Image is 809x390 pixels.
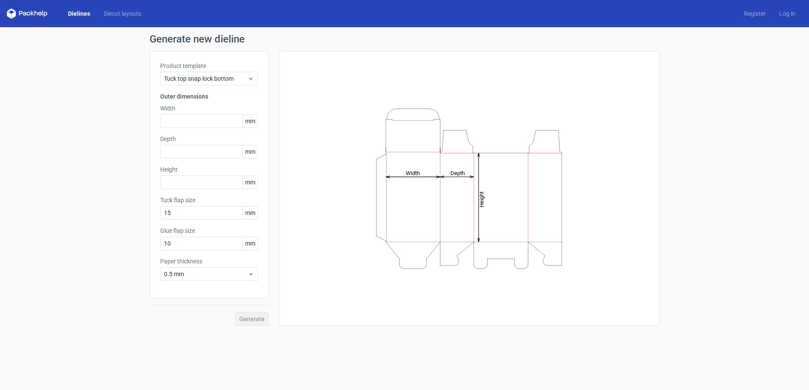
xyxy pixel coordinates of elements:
span: Tuck top snap lock bottom [164,74,248,83]
span: mm [243,237,257,250]
label: Width [160,104,258,113]
label: Glue flap size [160,226,258,235]
label: Paper thickness [160,257,258,266]
span: mm [243,176,257,189]
a: Diecut layouts [97,9,148,18]
label: Height [160,165,258,174]
label: Tuck flap size [160,196,258,204]
a: Register [737,9,772,18]
label: Product template [160,62,258,70]
h1: Generate new dieline [150,34,659,44]
tspan: Depth [450,170,465,176]
tspan: Height [478,191,485,207]
tspan: Width [406,170,420,176]
span: 0.5 mm [164,270,248,278]
label: Depth [160,135,258,143]
span: mm [243,115,257,127]
h3: Outer dimensions [160,92,258,101]
span: mm [243,145,257,158]
a: Log in [772,9,802,18]
span: mm [243,206,257,219]
a: Dielines [61,9,97,18]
